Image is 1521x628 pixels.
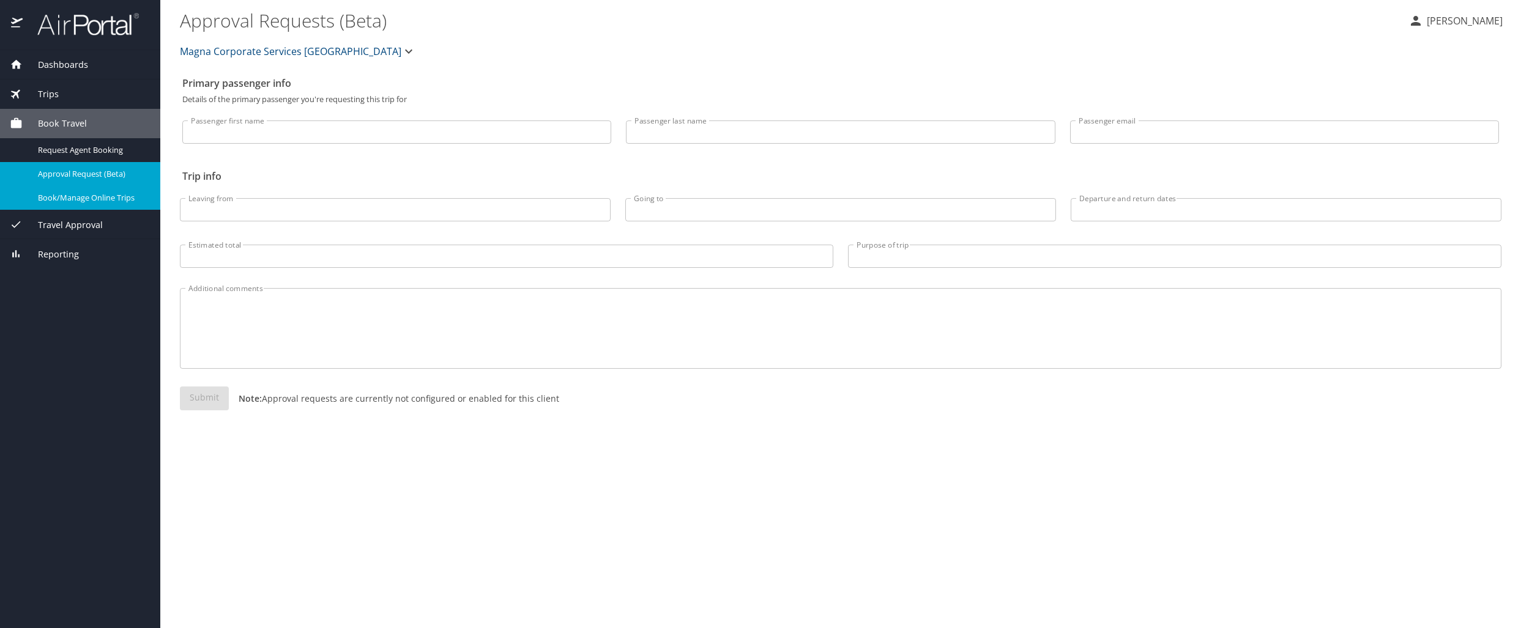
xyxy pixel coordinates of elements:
[38,168,146,180] span: Approval Request (Beta)
[23,248,79,261] span: Reporting
[182,95,1499,103] p: Details of the primary passenger you're requesting this trip for
[11,12,24,36] img: icon-airportal.png
[24,12,139,36] img: airportal-logo.png
[180,1,1399,39] h1: Approval Requests (Beta)
[38,144,146,156] span: Request Agent Booking
[1404,10,1508,32] button: [PERSON_NAME]
[182,166,1499,186] h2: Trip info
[38,192,146,204] span: Book/Manage Online Trips
[1423,13,1503,28] p: [PERSON_NAME]
[23,58,88,72] span: Dashboards
[23,218,103,232] span: Travel Approval
[180,43,401,60] span: Magna Corporate Services [GEOGRAPHIC_DATA]
[23,87,59,101] span: Trips
[229,392,559,405] p: Approval requests are currently not configured or enabled for this client
[23,117,87,130] span: Book Travel
[182,73,1499,93] h2: Primary passenger info
[239,393,262,404] strong: Note:
[175,39,421,64] button: Magna Corporate Services [GEOGRAPHIC_DATA]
